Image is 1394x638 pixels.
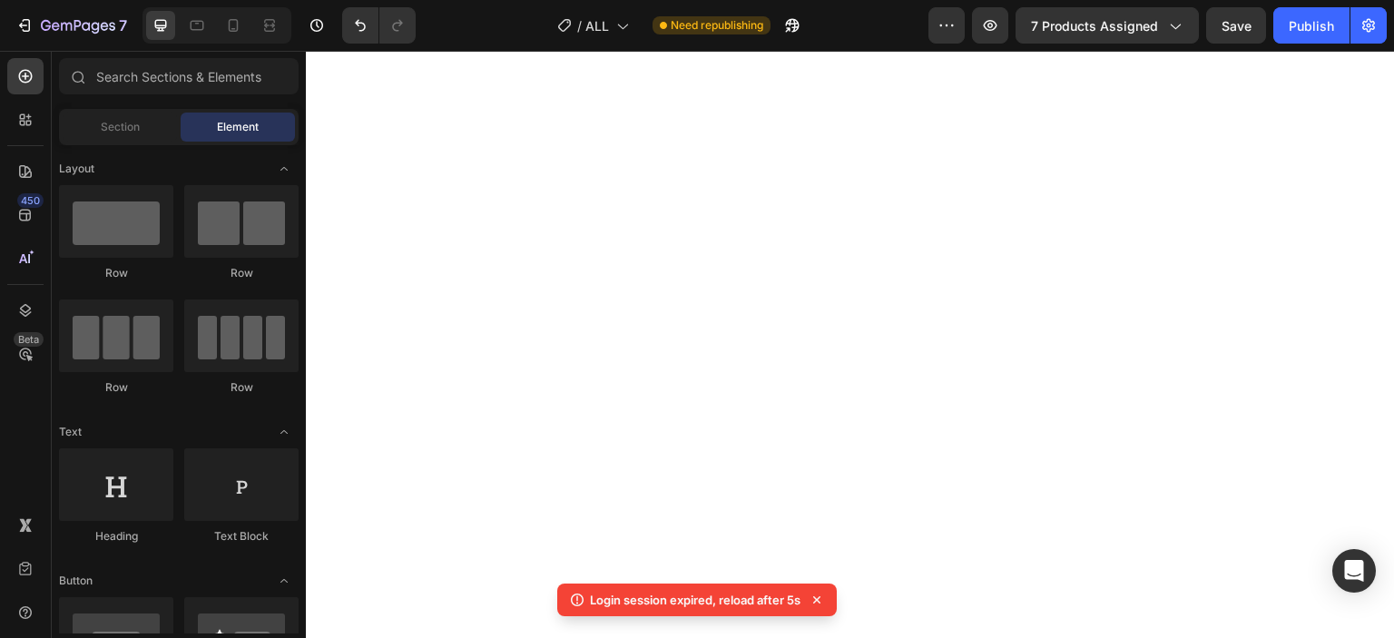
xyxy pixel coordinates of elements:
[270,566,299,595] span: Toggle open
[1031,16,1158,35] span: 7 products assigned
[306,51,1394,638] iframe: Design area
[217,119,259,135] span: Element
[59,161,94,177] span: Layout
[1289,16,1334,35] div: Publish
[1222,18,1252,34] span: Save
[14,332,44,347] div: Beta
[184,528,299,545] div: Text Block
[671,17,763,34] span: Need republishing
[59,573,93,589] span: Button
[1016,7,1199,44] button: 7 products assigned
[101,119,140,135] span: Section
[1332,549,1376,593] div: Open Intercom Messenger
[590,591,800,609] p: Login session expired, reload after 5s
[59,265,173,281] div: Row
[59,58,299,94] input: Search Sections & Elements
[342,7,416,44] div: Undo/Redo
[17,193,44,208] div: 450
[59,424,82,440] span: Text
[59,528,173,545] div: Heading
[184,379,299,396] div: Row
[585,16,609,35] span: ALL
[1206,7,1266,44] button: Save
[1273,7,1350,44] button: Publish
[119,15,127,36] p: 7
[7,7,135,44] button: 7
[184,265,299,281] div: Row
[270,417,299,447] span: Toggle open
[577,16,582,35] span: /
[270,154,299,183] span: Toggle open
[59,379,173,396] div: Row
